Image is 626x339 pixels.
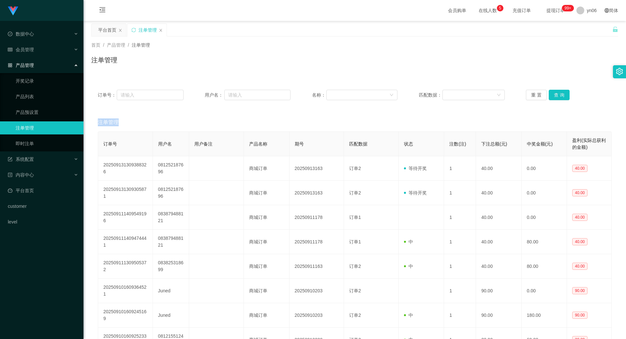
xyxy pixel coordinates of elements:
[98,118,119,126] span: 注单管理
[404,239,413,244] span: 中
[509,8,534,13] span: 充值订单
[444,303,476,328] td: 1
[349,313,361,318] span: 订单2
[295,141,304,146] span: 期号
[8,7,18,16] img: logo.9652507e.png
[476,279,522,303] td: 90.00
[91,55,117,65] h1: 注单管理
[8,172,34,177] span: 内容中心
[117,90,183,100] input: 请输入
[497,5,503,11] sup: 5
[444,279,476,303] td: 1
[98,254,153,279] td: 202509111309505372
[349,141,367,146] span: 匹配数据
[8,32,12,36] i: 图标: check-circle-o
[16,74,78,87] a: 开奖记录
[118,28,122,32] i: 图标: close
[290,181,344,205] td: 20250913163
[8,157,12,162] i: 图标: form
[244,156,290,181] td: 商城订单
[132,42,150,48] span: 注单管理
[16,121,78,134] a: 注单管理
[476,303,522,328] td: 90.00
[404,166,427,171] span: 等待开奖
[616,68,623,75] i: 图标: setting
[98,92,117,99] span: 订单号：
[562,5,574,11] sup: 286
[475,8,500,13] span: 在线人数
[98,24,116,36] div: 平台首页
[444,230,476,254] td: 1
[572,312,587,319] span: 90.00
[153,279,189,303] td: Juned
[522,181,567,205] td: 0.00
[8,200,78,213] a: customer
[194,141,213,146] span: 用户备注
[572,214,587,221] span: 40.00
[139,24,157,36] div: 注单管理
[527,141,553,146] span: 中奖金额(元)
[404,264,413,269] span: 中
[572,189,587,196] span: 40.00
[476,205,522,230] td: 40.00
[153,205,189,230] td: 083879488121
[526,90,547,100] button: 重 置
[543,8,568,13] span: 提现订单
[290,205,344,230] td: 20250911178
[91,0,113,21] i: 图标: menu-fold
[419,92,442,99] span: 匹配数据：
[98,303,153,328] td: 202509101609245169
[159,28,163,32] i: 图标: close
[612,26,618,32] i: 图标: unlock
[16,106,78,119] a: 产品预设置
[103,141,117,146] span: 订单号
[153,230,189,254] td: 083879488121
[16,137,78,150] a: 即时注单
[128,42,129,48] span: /
[290,279,344,303] td: 20250910203
[153,254,189,279] td: 083825318699
[8,63,12,68] i: 图标: appstore-o
[290,230,344,254] td: 20250911178
[158,141,172,146] span: 用户名
[572,138,606,150] span: 盈利(实际总获利的金额)
[499,5,501,11] p: 5
[153,303,189,328] td: Juned
[224,90,291,100] input: 请输入
[98,279,153,303] td: 202509101609364521
[444,254,476,279] td: 1
[390,93,394,98] i: 图标: down
[522,230,567,254] td: 80.00
[404,313,413,318] span: 中
[444,205,476,230] td: 1
[349,190,361,195] span: 订单2
[481,141,507,146] span: 下注总额(元)
[349,288,361,293] span: 订单2
[404,190,427,195] span: 等待开奖
[244,230,290,254] td: 商城订单
[107,42,125,48] span: 产品管理
[476,230,522,254] td: 40.00
[8,215,78,228] a: level
[8,47,12,52] i: 图标: table
[16,90,78,103] a: 产品列表
[8,173,12,177] i: 图标: profile
[349,264,361,269] span: 订单2
[349,215,361,220] span: 订单1
[8,47,34,52] span: 会员管理
[604,8,609,13] i: 图标: global
[549,90,570,100] button: 查 询
[8,63,34,68] span: 产品管理
[153,181,189,205] td: 081252187696
[572,263,587,270] span: 40.00
[572,165,587,172] span: 40.00
[404,141,413,146] span: 状态
[131,28,136,32] i: 图标: sync
[8,157,34,162] span: 系统配置
[244,181,290,205] td: 商城订单
[153,156,189,181] td: 081252187696
[98,181,153,205] td: 202509131309305871
[476,156,522,181] td: 40.00
[572,287,587,294] span: 90.00
[290,254,344,279] td: 20250911163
